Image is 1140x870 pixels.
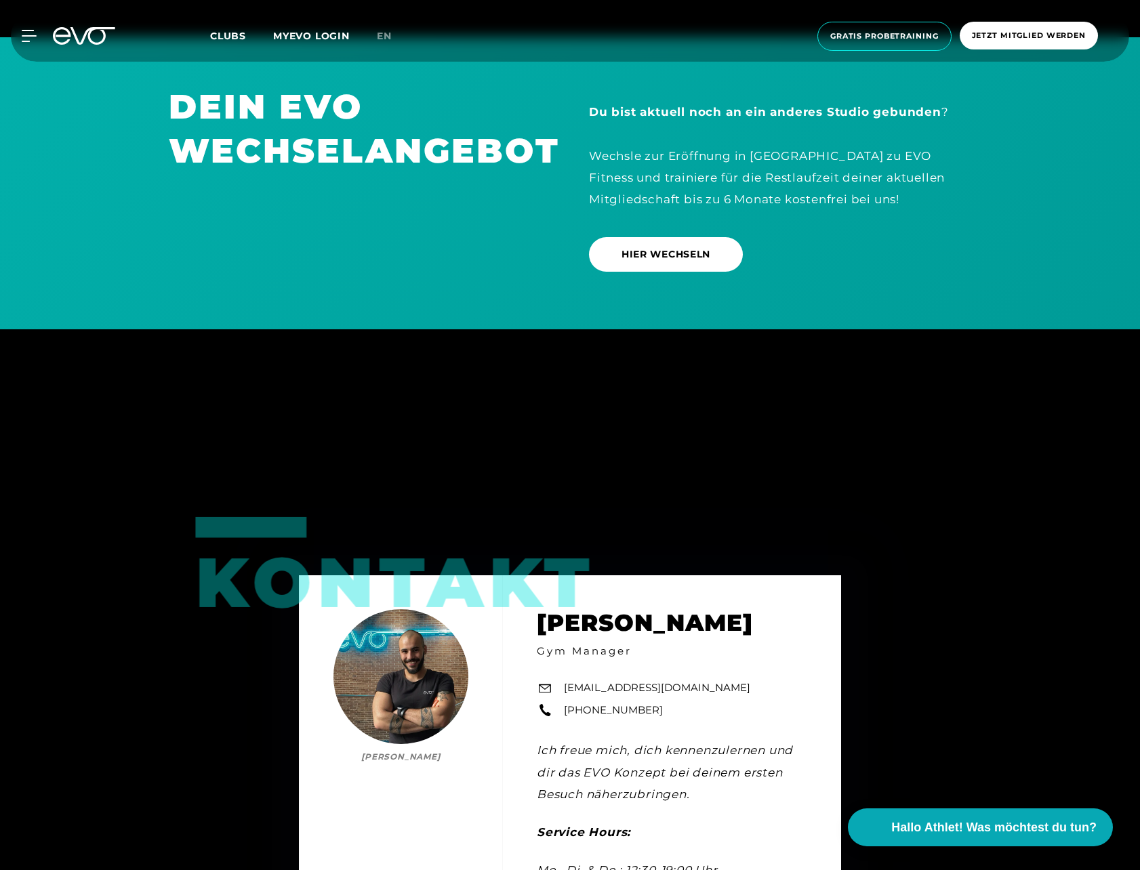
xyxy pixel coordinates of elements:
a: [EMAIL_ADDRESS][DOMAIN_NAME] [564,680,750,696]
a: Gratis Probetraining [813,22,956,51]
span: Clubs [210,30,246,42]
span: en [377,30,392,42]
h1: DEIN EVO WECHSELANGEBOT [169,85,551,173]
span: HIER WECHSELN [622,247,710,262]
a: HIER WECHSELN [589,227,748,282]
a: MYEVO LOGIN [273,30,350,42]
span: Jetzt Mitglied werden [972,30,1086,41]
span: Hallo Athlet! Was möchtest du tun? [891,819,1097,837]
strong: Du bist aktuell noch an ein anderes Studio gebunden [589,105,941,119]
a: [PHONE_NUMBER] [564,702,663,718]
button: Hallo Athlet! Was möchtest du tun? [848,808,1113,846]
span: Gratis Probetraining [830,30,939,42]
div: ? Wechsle zur Eröffnung in [GEOGRAPHIC_DATA] zu EVO Fitness und trainiere für die Restlaufzeit de... [589,101,971,210]
a: Clubs [210,29,273,42]
a: Jetzt Mitglied werden [956,22,1102,51]
a: en [377,28,408,44]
